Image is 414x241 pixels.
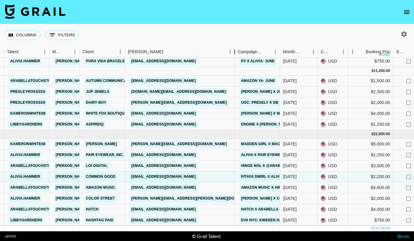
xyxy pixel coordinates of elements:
[83,46,94,58] div: Client
[280,46,318,58] div: Month Due
[318,139,348,150] div: USD
[240,184,296,191] a: AMAZON MUSIC X ARABELLA
[94,47,102,56] button: Sort
[54,151,153,159] a: [PERSON_NAME][EMAIL_ADDRESS][DOMAIN_NAME]
[84,99,108,106] a: Dairy Boy
[373,226,390,231] div: 74,718.00
[283,206,297,212] div: Aug '25
[318,215,348,226] div: USD
[5,30,41,40] button: Select columns
[84,195,116,202] a: Color Street
[80,46,125,58] div: Client
[300,47,309,56] button: Sort
[84,110,129,117] a: White Fox Boutique
[240,77,277,85] a: Amazon YA- June
[130,88,228,96] a: [DOMAIN_NAME][EMAIL_ADDRESS][DOMAIN_NAME]
[366,46,392,58] div: Booking Price
[401,6,413,18] button: open drawer
[54,110,153,117] a: [PERSON_NAME][EMAIL_ADDRESS][DOMAIN_NAME]
[318,119,348,130] div: USD
[9,184,57,191] a: arabellatouchstone
[283,141,297,147] div: Aug '25
[283,89,297,95] div: Jul '25
[240,195,307,202] a: [PERSON_NAME] x Color Street
[40,47,49,56] button: Menu
[318,204,348,215] div: USD
[348,215,393,226] div: $750.00
[9,77,57,85] a: arabellatouchstone
[318,193,348,204] div: USD
[9,99,47,106] a: presleyrosssss
[130,217,197,224] a: [EMAIL_ADDRESS][DOMAIN_NAME]
[130,99,228,106] a: [PERSON_NAME][EMAIL_ADDRESS][DOMAIN_NAME]
[9,162,57,170] a: arabellatouchstone
[331,47,339,56] button: Sort
[130,184,197,191] a: [EMAIL_ADDRESS][DOMAIN_NAME]
[54,162,153,170] a: [PERSON_NAME][EMAIL_ADDRESS][DOMAIN_NAME]
[9,121,44,128] a: libbygardner0
[371,68,373,73] div: $
[84,88,111,96] a: Jup Jewels
[283,174,297,180] div: Aug '25
[54,184,153,191] a: [PERSON_NAME][EMAIL_ADDRESS][DOMAIN_NAME]
[54,57,153,65] a: [PERSON_NAME][EMAIL_ADDRESS][DOMAIN_NAME]
[348,56,393,67] div: $750.00
[49,46,80,58] div: Manager
[9,140,47,148] a: kameronwhite08
[18,47,27,56] button: Sort
[45,30,79,40] button: Show filters
[240,57,276,65] a: PV x Alivia: June
[283,78,297,84] div: Jul '25
[283,217,297,223] div: Aug '25
[130,77,197,85] a: [EMAIL_ADDRESS][DOMAIN_NAME]
[54,99,153,106] a: [PERSON_NAME][EMAIL_ADDRESS][DOMAIN_NAME]
[84,140,119,148] a: [PERSON_NAME]
[283,184,297,191] div: Aug '25
[283,110,297,116] div: Jul '25
[9,151,42,159] a: alivia.hammer
[5,4,65,19] img: Grail Talent
[240,151,288,159] a: Alivia x Pair Eyewear
[318,56,348,67] div: USD
[371,132,373,137] div: $
[240,162,317,170] a: Hinge NOL x @Arabellatouchstone
[226,47,235,56] button: Menu
[348,161,393,171] div: $3,000.00
[348,171,393,182] div: $2,200.00
[348,204,393,215] div: $4,000.00
[163,47,172,56] button: Sort
[397,233,409,239] a: Terms
[192,233,221,239] div: © Grail Talent
[283,121,297,127] div: Jul '25
[54,173,153,181] a: [PERSON_NAME][EMAIL_ADDRESS][DOMAIN_NAME]
[240,140,350,148] a: Madden Girl x Macy’s Partnership x [PERSON_NAME]
[373,68,390,73] div: 11,050.00
[130,57,197,65] a: [EMAIL_ADDRESS][DOMAIN_NAME]
[84,57,131,65] a: Pura Vida Bracelets
[318,161,348,171] div: USD
[318,46,348,58] div: Currency
[283,99,297,106] div: Jul '25
[371,226,373,231] div: $
[84,217,115,224] a: Hashtag Paid
[9,195,42,202] a: alivia.hammer
[54,88,153,96] a: [PERSON_NAME][EMAIL_ADDRESS][DOMAIN_NAME]
[5,234,16,238] div: v [DATE]
[125,46,235,58] div: Booker
[62,47,70,56] button: Sort
[116,47,125,56] button: Menu
[9,217,44,224] a: libbygardner0
[240,206,280,213] a: Hatch x Arabella
[54,195,153,202] a: [PERSON_NAME][EMAIL_ADDRESS][DOMAIN_NAME]
[238,46,262,58] div: Campaign (Type)
[283,46,300,58] div: Month Due
[84,184,116,191] a: Amazon Music
[130,121,197,128] a: [EMAIL_ADDRESS][DOMAIN_NAME]
[54,140,153,148] a: [PERSON_NAME][EMAIL_ADDRESS][DOMAIN_NAME]
[70,47,80,56] button: Menu
[9,110,47,117] a: kameronwhite08
[309,47,318,56] button: Menu
[373,132,390,137] div: 22,800.00
[318,108,348,119] div: USD
[318,182,348,193] div: USD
